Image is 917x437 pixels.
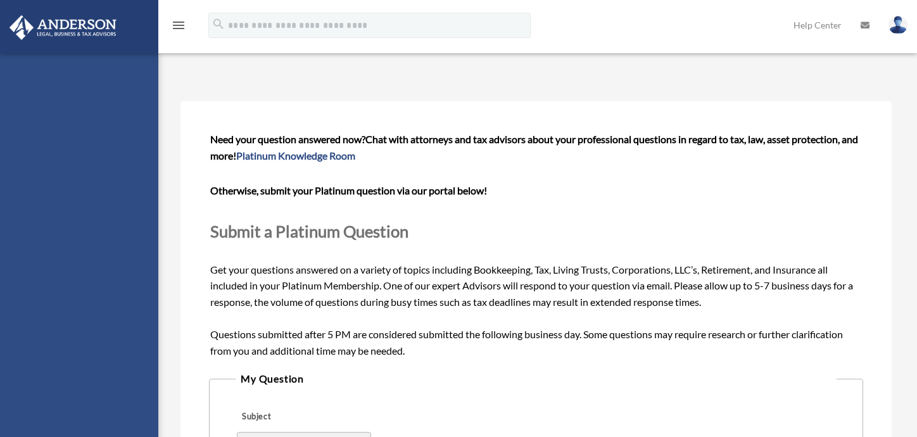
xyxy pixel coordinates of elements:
[237,408,357,426] label: Subject
[171,22,186,33] a: menu
[889,16,908,34] img: User Pic
[171,18,186,33] i: menu
[210,133,365,145] span: Need your question answered now?
[236,370,837,388] legend: My Question
[236,149,355,161] a: Platinum Knowledge Room
[212,17,225,31] i: search
[210,133,858,161] span: Chat with attorneys and tax advisors about your professional questions in regard to tax, law, ass...
[210,133,862,357] span: Get your questions answered on a variety of topics including Bookkeeping, Tax, Living Trusts, Cor...
[6,15,120,40] img: Anderson Advisors Platinum Portal
[210,184,487,196] b: Otherwise, submit your Platinum question via our portal below!
[210,222,408,241] span: Submit a Platinum Question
